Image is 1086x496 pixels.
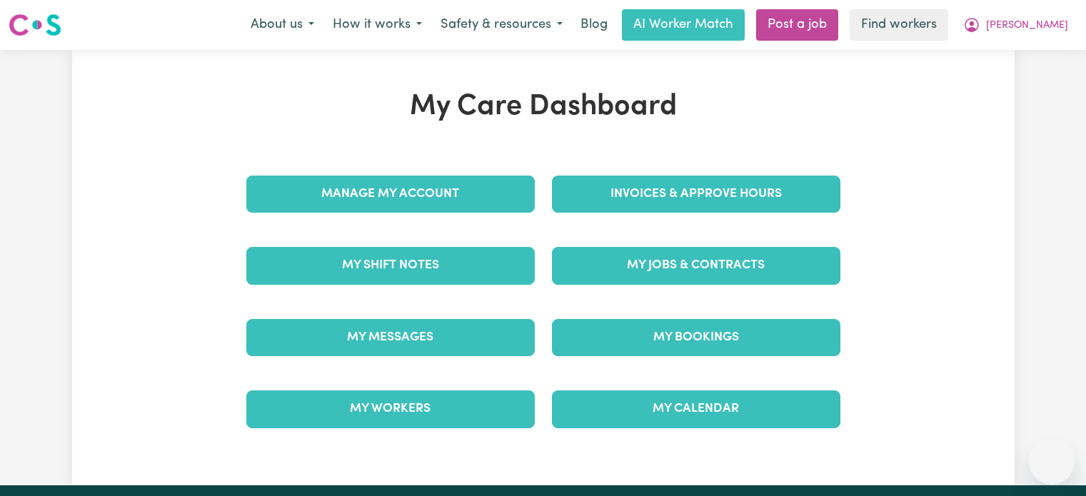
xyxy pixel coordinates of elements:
a: My Messages [246,319,535,356]
button: How it works [323,10,431,40]
a: Manage My Account [246,176,535,213]
a: Invoices & Approve Hours [552,176,840,213]
a: Find workers [850,9,948,41]
button: Safety & resources [431,10,572,40]
a: My Shift Notes [246,247,535,284]
a: Careseekers logo [9,9,61,41]
a: Post a job [756,9,838,41]
a: My Workers [246,390,535,427]
a: AI Worker Match [622,9,745,41]
img: Careseekers logo [9,12,61,38]
a: Blog [572,9,616,41]
span: [PERSON_NAME] [986,18,1068,34]
button: About us [241,10,323,40]
h1: My Care Dashboard [238,90,849,124]
button: My Account [954,10,1077,40]
a: My Jobs & Contracts [552,247,840,284]
iframe: Button to launch messaging window [1029,439,1075,485]
a: My Calendar [552,390,840,427]
a: My Bookings [552,319,840,356]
